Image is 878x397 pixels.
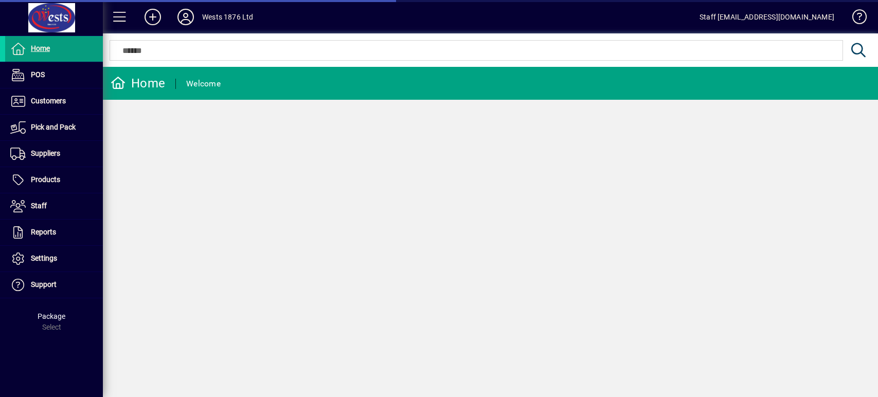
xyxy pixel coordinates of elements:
[700,9,834,25] div: Staff [EMAIL_ADDRESS][DOMAIN_NAME]
[31,280,57,288] span: Support
[31,97,66,105] span: Customers
[38,312,65,320] span: Package
[202,9,253,25] div: Wests 1876 Ltd
[169,8,202,26] button: Profile
[31,123,76,131] span: Pick and Pack
[5,272,103,298] a: Support
[5,115,103,140] a: Pick and Pack
[5,88,103,114] a: Customers
[31,70,45,79] span: POS
[5,193,103,219] a: Staff
[5,246,103,272] a: Settings
[31,254,57,262] span: Settings
[186,76,221,92] div: Welcome
[136,8,169,26] button: Add
[845,2,865,35] a: Knowledge Base
[5,167,103,193] a: Products
[5,62,103,88] a: POS
[5,141,103,167] a: Suppliers
[111,75,165,92] div: Home
[31,149,60,157] span: Suppliers
[5,220,103,245] a: Reports
[31,202,47,210] span: Staff
[31,44,50,52] span: Home
[31,228,56,236] span: Reports
[31,175,60,184] span: Products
